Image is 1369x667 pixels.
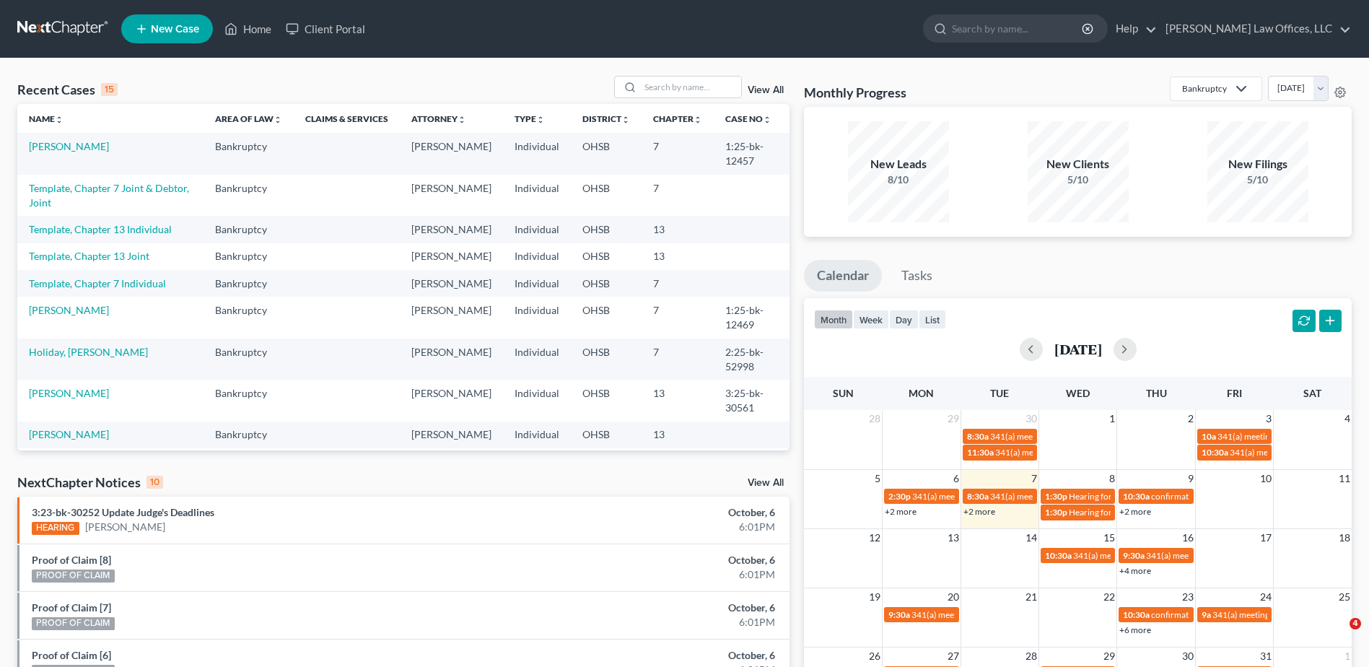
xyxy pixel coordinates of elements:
[17,81,118,98] div: Recent Cases
[990,431,1206,442] span: 341(a) meeting for [PERSON_NAME] & [PERSON_NAME]
[571,270,642,297] td: OHSB
[1186,470,1195,487] span: 9
[919,310,946,329] button: list
[1151,609,1313,620] span: confirmation hearing for [PERSON_NAME]
[1102,648,1116,665] span: 29
[867,588,882,606] span: 19
[911,609,1127,620] span: 341(a) meeting for [PERSON_NAME] & [PERSON_NAME]
[458,115,466,124] i: unfold_more
[85,520,165,534] a: [PERSON_NAME]
[32,522,79,535] div: HEARING
[537,520,775,534] div: 6:01PM
[503,297,571,338] td: Individual
[1202,609,1211,620] span: 9a
[537,505,775,520] div: October, 6
[1123,491,1150,502] span: 10:30a
[1337,588,1352,606] span: 25
[503,448,571,475] td: Individual
[571,380,642,421] td: OHSB
[204,270,294,297] td: Bankruptcy
[1102,529,1116,546] span: 15
[1259,648,1273,665] span: 31
[748,478,784,488] a: View All
[990,387,1009,399] span: Tue
[151,24,199,35] span: New Case
[515,113,545,124] a: Typeunfold_more
[101,83,118,96] div: 15
[1182,82,1227,95] div: Bankruptcy
[400,339,503,380] td: [PERSON_NAME]
[963,506,995,517] a: +2 more
[848,156,949,173] div: New Leads
[400,133,503,174] td: [PERSON_NAME]
[642,297,714,338] td: 7
[204,216,294,243] td: Bankruptcy
[400,422,503,448] td: [PERSON_NAME]
[804,260,882,292] a: Calendar
[32,570,115,583] div: PROOF OF CLAIM
[642,133,714,174] td: 7
[204,448,294,475] td: Bankruptcy
[1073,550,1212,561] span: 341(a) meeting for [PERSON_NAME]
[204,339,294,380] td: Bankruptcy
[29,250,149,262] a: Template, Chapter 13 Joint
[1259,470,1273,487] span: 10
[763,115,771,124] i: unfold_more
[833,387,854,399] span: Sun
[204,175,294,216] td: Bankruptcy
[400,243,503,270] td: [PERSON_NAME]
[714,380,790,421] td: 3:25-bk-30561
[967,447,994,458] span: 11:30a
[294,104,400,133] th: Claims & Services
[29,428,109,440] a: [PERSON_NAME]
[804,84,906,101] h3: Monthly Progress
[889,310,919,329] button: day
[946,410,961,427] span: 29
[1024,410,1038,427] span: 30
[400,448,503,475] td: [PERSON_NAME]
[642,243,714,270] td: 13
[571,448,642,475] td: OHSB
[1151,491,1313,502] span: confirmation hearing for [PERSON_NAME]
[1264,410,1273,427] span: 3
[29,182,189,209] a: Template, Chapter 7 Joint & Debtor, Joint
[537,567,775,582] div: 6:01PM
[1119,506,1151,517] a: +2 more
[888,491,911,502] span: 2:30p
[1158,16,1351,42] a: [PERSON_NAME] Law Offices, LLC
[204,297,294,338] td: Bankruptcy
[1066,387,1090,399] span: Wed
[1045,550,1072,561] span: 10:30a
[967,491,989,502] span: 8:30a
[204,133,294,174] td: Bankruptcy
[400,216,503,243] td: [PERSON_NAME]
[29,304,109,316] a: [PERSON_NAME]
[204,380,294,421] td: Bankruptcy
[642,422,714,448] td: 13
[503,422,571,448] td: Individual
[32,554,111,566] a: Proof of Claim [8]
[29,223,172,235] a: Template, Chapter 13 Individual
[32,617,115,630] div: PROOF OF CLAIM
[400,270,503,297] td: [PERSON_NAME]
[571,243,642,270] td: OHSB
[1108,16,1157,42] a: Help
[1024,529,1038,546] span: 14
[642,270,714,297] td: 7
[503,243,571,270] td: Individual
[32,649,111,661] a: Proof of Claim [6]
[642,175,714,216] td: 7
[1303,387,1321,399] span: Sat
[537,615,775,629] div: 6:01PM
[1119,565,1151,576] a: +4 more
[1123,550,1145,561] span: 9:30a
[1108,410,1116,427] span: 1
[1028,156,1129,173] div: New Clients
[582,113,630,124] a: Districtunfold_more
[621,115,630,124] i: unfold_more
[215,113,282,124] a: Area of Lawunfold_more
[725,113,771,124] a: Case Nounfold_more
[503,216,571,243] td: Individual
[503,175,571,216] td: Individual
[912,491,1051,502] span: 341(a) meeting for [PERSON_NAME]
